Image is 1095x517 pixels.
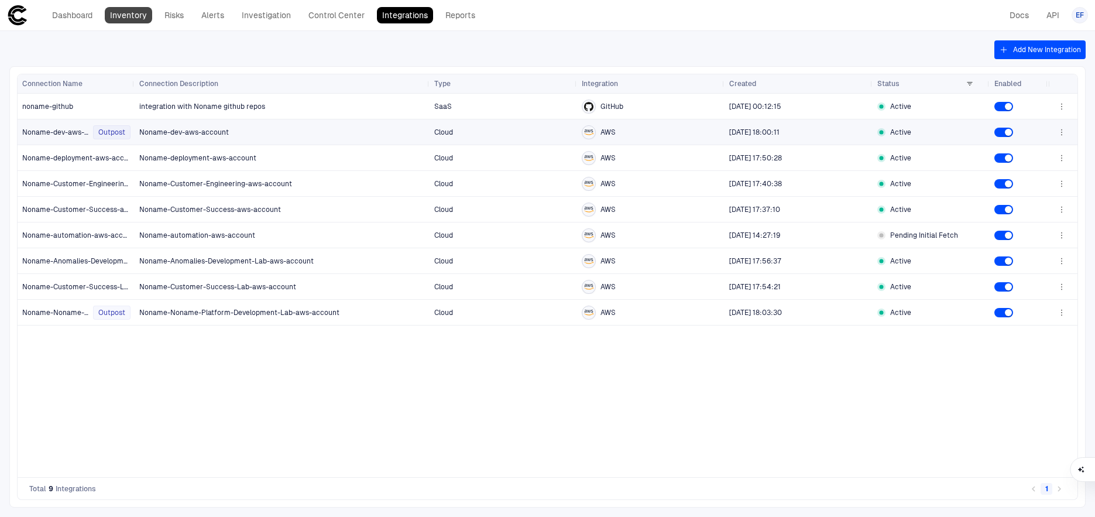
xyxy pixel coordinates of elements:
[890,205,911,214] span: Active
[196,7,229,23] a: Alerts
[98,128,125,137] span: Outpost
[890,282,911,292] span: Active
[139,102,265,111] span: integration with Noname github repos
[434,154,453,162] span: Cloud
[22,128,88,137] span: Noname-dev-aws-account
[890,102,911,111] span: Active
[22,153,131,163] span: Noname-deployment-aws-account
[29,484,46,494] span: Total
[600,256,616,266] span: AWS
[994,40,1086,59] button: Add New Integration
[49,484,53,494] span: 9
[600,308,616,317] span: AWS
[377,7,433,23] a: Integrations
[600,128,616,137] span: AWS
[600,102,623,111] span: GitHub
[729,128,780,136] span: [DATE] 18:00:11
[600,179,616,189] span: AWS
[584,153,593,163] div: AWS
[584,282,593,292] div: AWS
[600,205,616,214] span: AWS
[434,309,453,317] span: Cloud
[584,128,593,137] div: AWS
[303,7,370,23] a: Control Center
[139,180,292,188] span: Noname-Customer-Engineering-aws-account
[434,180,453,188] span: Cloud
[139,231,255,239] span: Noname-automation-aws-account
[434,231,453,239] span: Cloud
[584,102,593,111] div: GitHub
[159,7,189,23] a: Risks
[729,154,782,162] span: [DATE] 17:50:28
[22,102,73,111] span: noname-github
[890,153,911,163] span: Active
[434,79,451,88] span: Type
[584,231,593,240] div: AWS
[236,7,296,23] a: Investigation
[1072,7,1088,23] button: EF
[434,283,453,291] span: Cloud
[729,79,756,88] span: Created
[729,231,780,239] span: [DATE] 14:27:19
[139,309,339,317] span: Noname-Noname-Platform-Development-Lab-aws-account
[139,154,256,162] span: Noname-deployment-aws-account
[729,283,781,291] span: [DATE] 17:54:21
[877,79,900,88] span: Status
[434,257,453,265] span: Cloud
[890,256,911,266] span: Active
[22,179,131,189] span: Noname-Customer-Engineering-aws-account
[1041,483,1052,495] button: page 1
[56,484,96,494] span: Integrations
[584,179,593,189] div: AWS
[994,79,1021,88] span: Enabled
[47,7,98,23] a: Dashboard
[22,231,131,240] span: Noname-automation-aws-account
[22,205,131,214] span: Noname-Customer-Success-aws-account
[729,257,781,265] span: [DATE] 17:56:37
[729,102,781,111] span: [DATE] 00:12:15
[139,257,314,265] span: Noname-Anomalies-Development-Lab-aws-account
[582,79,618,88] span: Integration
[729,309,782,317] span: [DATE] 18:03:30
[139,79,218,88] span: Connection Description
[600,282,616,292] span: AWS
[434,102,452,111] span: SaaS
[1004,7,1034,23] a: Docs
[729,180,782,188] span: [DATE] 17:40:38
[1027,482,1066,496] nav: pagination navigation
[22,256,131,266] span: Noname-Anomalies-Development-Lab-aws-account
[434,206,453,214] span: Cloud
[434,128,453,136] span: Cloud
[890,179,911,189] span: Active
[890,308,911,317] span: Active
[139,206,281,214] span: Noname-Customer-Success-aws-account
[890,128,911,137] span: Active
[22,282,131,292] span: Noname-Customer-Success-Lab-aws-account
[729,206,780,214] span: [DATE] 17:37:10
[105,7,152,23] a: Inventory
[139,283,296,291] span: Noname-Customer-Success-Lab-aws-account
[584,308,593,317] div: AWS
[600,231,616,240] span: AWS
[584,205,593,214] div: AWS
[139,128,229,136] span: Noname-dev-aws-account
[600,153,616,163] span: AWS
[22,308,88,317] span: Noname-Noname-Platform-Development-Lab-aws-account
[440,7,480,23] a: Reports
[98,308,125,317] span: Outpost
[22,79,83,88] span: Connection Name
[1041,7,1065,23] a: API
[584,256,593,266] div: AWS
[890,231,958,240] span: Pending Initial Fetch
[1076,11,1084,20] span: EF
